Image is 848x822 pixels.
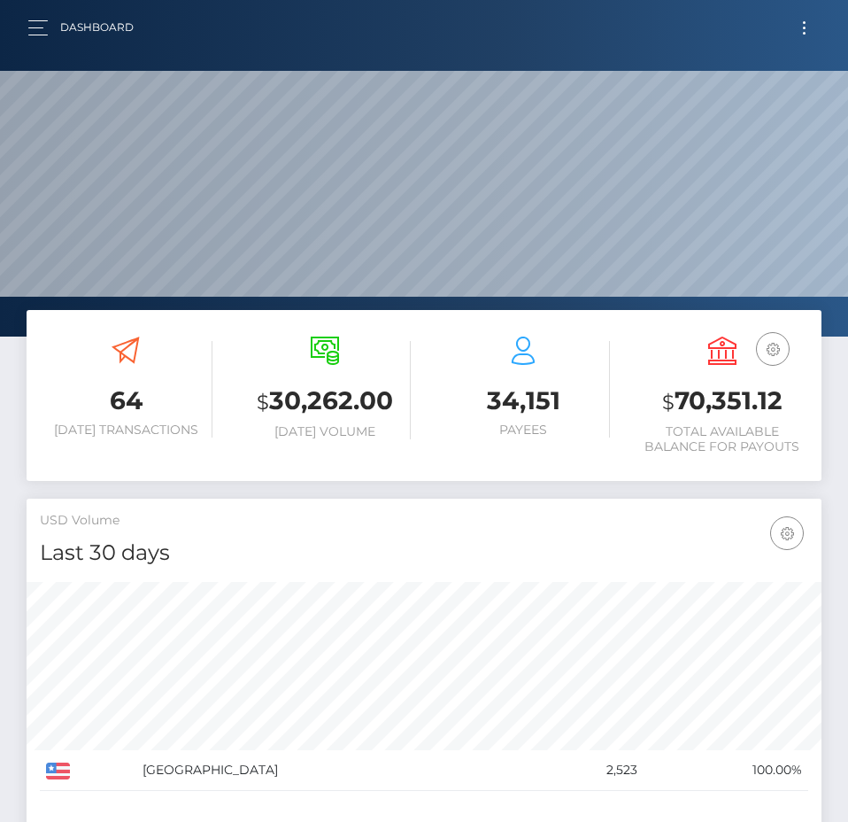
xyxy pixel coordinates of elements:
h6: Payees [437,423,610,438]
button: Toggle navigation [788,16,821,40]
h5: USD Volume [40,512,808,530]
h6: [DATE] Volume [239,424,412,439]
td: 100.00% [644,750,808,791]
small: $ [257,390,269,415]
h3: 34,151 [437,384,610,418]
td: 2,523 [528,750,644,791]
td: [GEOGRAPHIC_DATA] [136,750,528,791]
h3: 64 [40,384,212,418]
h3: 70,351.12 [636,384,809,420]
img: US.png [46,763,70,779]
small: $ [662,390,675,415]
h3: 30,262.00 [239,384,412,420]
a: Dashboard [60,9,134,46]
h6: [DATE] Transactions [40,423,212,438]
h4: Last 30 days [40,538,808,569]
h6: Total Available Balance for Payouts [636,424,809,454]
